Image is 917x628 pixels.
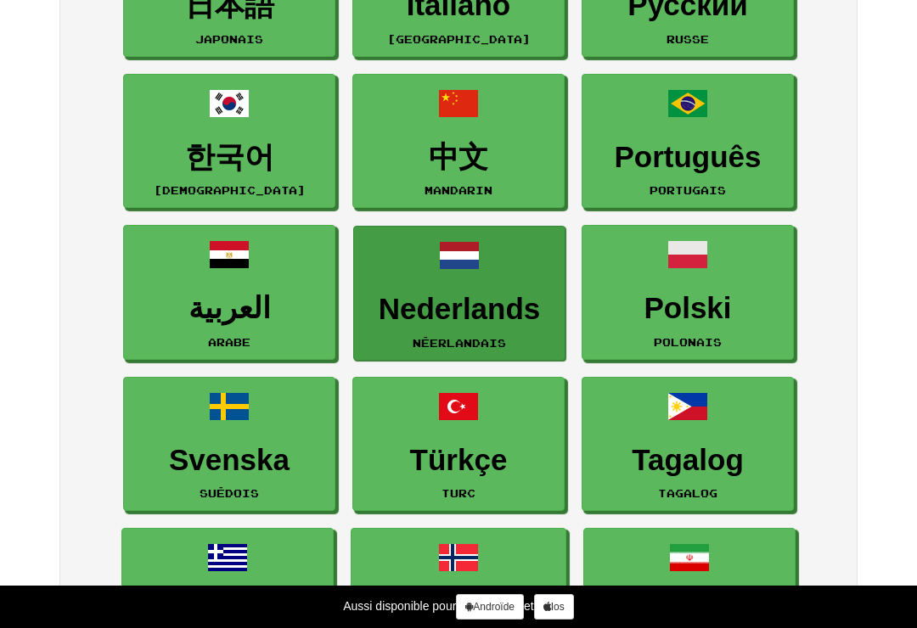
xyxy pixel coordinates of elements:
a: 中文Mandarin [352,74,565,209]
a: 한국어[DEMOGRAPHIC_DATA] [123,74,335,209]
h3: Tagalog [591,444,785,477]
small: Turc [442,487,475,499]
h3: Türkçe [362,444,555,477]
small: Tagalog [658,487,717,499]
font: Ios [551,601,565,613]
font: Androïde [473,601,515,613]
h3: Nederlands [363,293,556,326]
small: Russe [667,33,709,45]
small: Japonais [195,33,263,45]
a: NederlandsNéerlandais [353,226,565,361]
h3: 한국어 [132,141,326,174]
a: Androïde [456,594,524,620]
small: Suédois [200,487,259,499]
small: Néerlandais [413,337,506,349]
small: [GEOGRAPHIC_DATA] [387,33,531,45]
a: العربيةArabe [123,225,335,360]
a: SvenskaSuédois [123,377,335,512]
small: Mandarin [425,184,492,196]
font: Aussi disponible pour [343,599,456,613]
a: TürkçeTurc [352,377,565,512]
a: TagalogTagalog [582,377,794,512]
small: Polonais [654,336,722,348]
h3: Svenska [132,444,326,477]
a: Ios [534,594,574,620]
h3: Português [591,141,785,174]
h3: العربية [132,292,326,325]
h3: Polski [591,292,785,325]
h3: 中文 [362,141,555,174]
small: Portugais [650,184,726,196]
font: et [524,599,534,613]
small: Arabe [208,336,250,348]
a: PolskiPolonais [582,225,794,360]
a: PortuguêsPortugais [582,74,794,209]
small: [DEMOGRAPHIC_DATA] [154,184,306,196]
